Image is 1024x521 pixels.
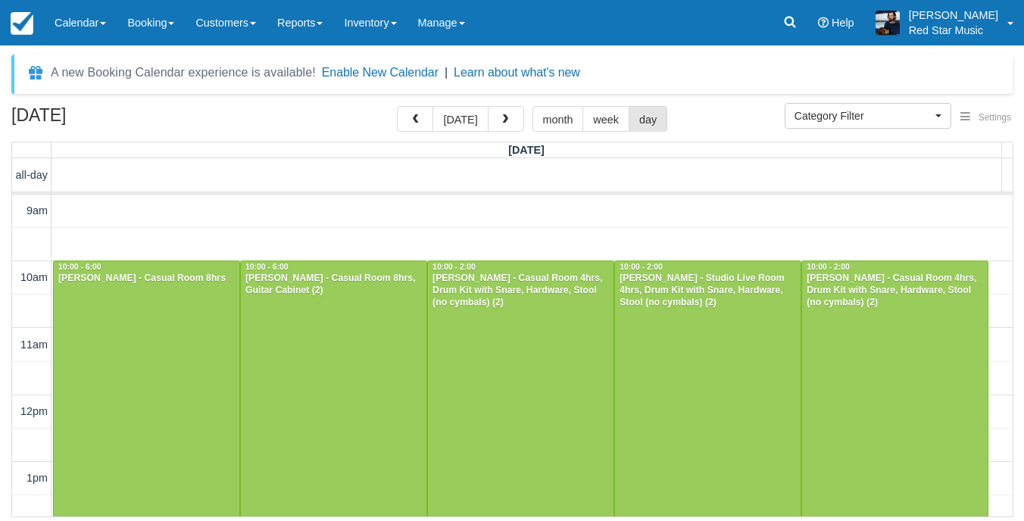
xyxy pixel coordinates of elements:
span: Settings [979,112,1011,123]
i: Help [818,17,829,28]
span: 10:00 - 2:00 [432,263,476,271]
img: checkfront-main-nav-mini-logo.png [11,12,33,35]
span: Help [832,17,854,29]
span: [DATE] [508,144,545,156]
a: Learn about what's new [454,66,580,79]
button: Category Filter [785,103,951,129]
button: Enable New Calendar [322,65,439,80]
span: 9am [27,204,48,217]
span: 10:00 - 2:00 [620,263,663,271]
button: week [582,106,629,132]
div: [PERSON_NAME] - Casual Room 4hrs, Drum Kit with Snare, Hardware, Stool (no cymbals) (2) [806,273,984,309]
p: Red Star Music [909,23,998,38]
p: [PERSON_NAME] [909,8,998,23]
span: Category Filter [795,108,932,123]
span: all-day [16,169,48,181]
div: [PERSON_NAME] - Studio Live Room 4hrs, Drum Kit with Snare, Hardware, Stool (no cymbals) (2) [619,273,797,309]
button: month [532,106,584,132]
h2: [DATE] [11,106,203,134]
span: 10:00 - 2:00 [807,263,850,271]
img: A1 [876,11,900,35]
span: 10am [20,271,48,283]
span: 1pm [27,472,48,484]
div: A new Booking Calendar experience is available! [51,64,316,82]
button: day [629,106,667,132]
div: [PERSON_NAME] - Casual Room 8hrs [58,273,236,285]
div: [PERSON_NAME] - Casual Room 4hrs, Drum Kit with Snare, Hardware, Stool (no cymbals) (2) [432,273,610,309]
button: Settings [951,107,1020,129]
span: | [445,66,448,79]
span: 12pm [20,405,48,417]
span: 11am [20,338,48,351]
span: 10:00 - 6:00 [245,263,289,271]
div: [PERSON_NAME] - Casual Room 8hrs, Guitar Cabinet (2) [245,273,423,297]
span: 10:00 - 6:00 [58,263,101,271]
button: [DATE] [432,106,488,132]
